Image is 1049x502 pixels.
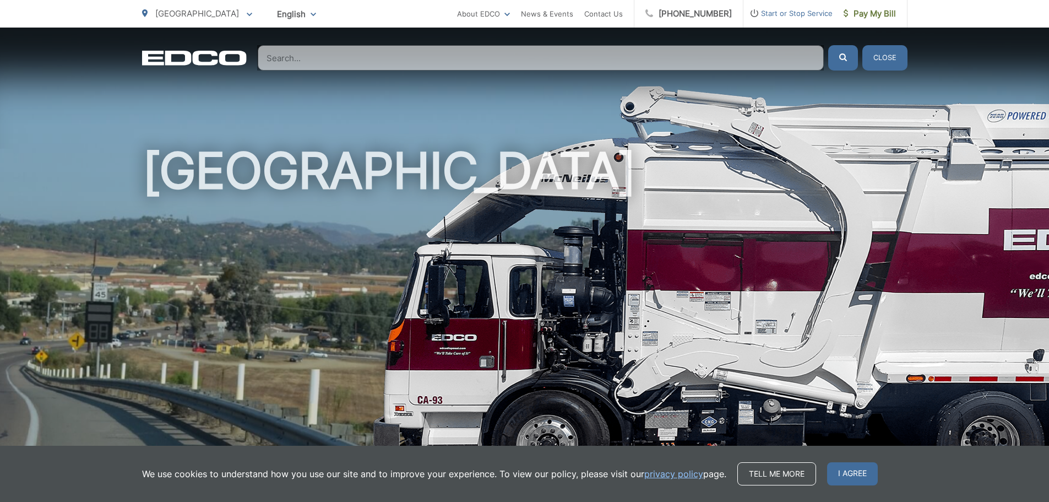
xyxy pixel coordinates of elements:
[269,4,324,24] span: English
[827,462,878,485] span: I agree
[862,45,907,71] button: Close
[142,143,907,492] h1: [GEOGRAPHIC_DATA]
[737,462,816,485] a: Tell me more
[258,45,824,71] input: Search
[521,7,573,20] a: News & Events
[457,7,510,20] a: About EDCO
[142,50,247,66] a: EDCD logo. Return to the homepage.
[844,7,896,20] span: Pay My Bill
[155,8,239,19] span: [GEOGRAPHIC_DATA]
[584,7,623,20] a: Contact Us
[828,45,858,71] button: Submit the search query.
[644,467,703,481] a: privacy policy
[142,467,726,481] p: We use cookies to understand how you use our site and to improve your experience. To view our pol...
